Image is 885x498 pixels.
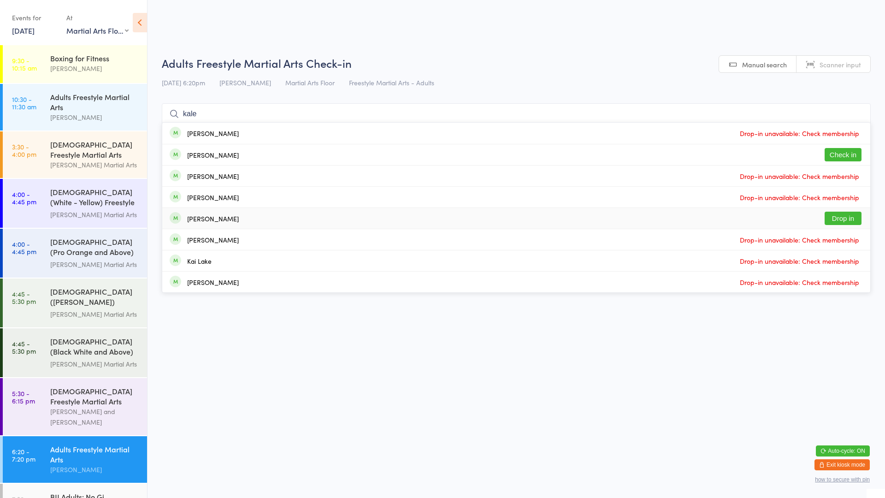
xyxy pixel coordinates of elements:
div: [PERSON_NAME] [187,279,239,286]
time: 10:30 - 11:30 am [12,95,36,110]
span: Drop-in unavailable: Check membership [737,254,861,268]
a: [DATE] [12,25,35,36]
span: Drop-in unavailable: Check membership [737,233,861,247]
span: Drop-in unavailable: Check membership [737,275,861,289]
time: 3:30 - 4:00 pm [12,143,36,158]
button: how to secure with pin [815,476,870,483]
span: [DATE] 6:20pm [162,78,205,87]
div: [DEMOGRAPHIC_DATA] Freestyle Martial Arts [50,139,139,160]
div: [PERSON_NAME] [50,112,139,123]
a: 4:00 -4:45 pm[DEMOGRAPHIC_DATA] (Pro Orange and Above) Freestyle Martial Art...[PERSON_NAME] Mart... [3,229,147,278]
time: 9:30 - 10:15 am [12,57,37,71]
span: Manual search [742,60,787,69]
a: 5:30 -6:15 pm[DEMOGRAPHIC_DATA] Freestyle Martial Arts[PERSON_NAME] and [PERSON_NAME] [3,378,147,435]
a: 4:45 -5:30 pm[DEMOGRAPHIC_DATA] ([PERSON_NAME]) Freestyle Martial Arts[PERSON_NAME] Martial Arts [3,279,147,327]
a: 4:45 -5:30 pm[DEMOGRAPHIC_DATA] (Black White and Above) Freestyle Martial ...[PERSON_NAME] Martia... [3,328,147,377]
span: [PERSON_NAME] [219,78,271,87]
div: [PERSON_NAME] Martial Arts [50,359,139,369]
div: [PERSON_NAME] [187,215,239,222]
a: 9:30 -10:15 amBoxing for Fitness[PERSON_NAME] [3,45,147,83]
a: 10:30 -11:30 amAdults Freestyle Martial Arts[PERSON_NAME] [3,84,147,130]
div: [PERSON_NAME] [187,151,239,159]
div: [PERSON_NAME] [50,63,139,74]
span: Martial Arts Floor [285,78,335,87]
a: 6:20 -7:20 pmAdults Freestyle Martial Arts[PERSON_NAME] [3,436,147,483]
span: Freestyle Martial Arts - Adults [349,78,434,87]
div: [DEMOGRAPHIC_DATA] (White - Yellow) Freestyle Martial Arts [50,187,139,209]
span: Drop-in unavailable: Check membership [737,169,861,183]
div: Martial Arts Floor [66,25,129,36]
div: Adults Freestyle Martial Arts [50,92,139,112]
input: Search [162,103,871,125]
time: 4:00 - 4:45 pm [12,190,36,205]
time: 4:45 - 5:30 pm [12,290,36,305]
div: [PERSON_NAME] Martial Arts [50,259,139,270]
button: Exit kiosk mode [814,459,870,470]
div: [PERSON_NAME] [50,464,139,475]
div: [DEMOGRAPHIC_DATA] (Pro Orange and Above) Freestyle Martial Art... [50,237,139,259]
button: Check in [825,148,861,161]
div: [PERSON_NAME] Martial Arts [50,209,139,220]
div: [PERSON_NAME] and [PERSON_NAME] [50,406,139,427]
h2: Adults Freestyle Martial Arts Check-in [162,55,871,71]
div: [PERSON_NAME] Martial Arts [50,160,139,170]
div: Events for [12,10,57,25]
time: 6:20 - 7:20 pm [12,448,35,462]
div: Kai Lake [187,257,212,265]
div: At [66,10,129,25]
a: 3:30 -4:00 pm[DEMOGRAPHIC_DATA] Freestyle Martial Arts[PERSON_NAME] Martial Arts [3,131,147,178]
div: [DEMOGRAPHIC_DATA] ([PERSON_NAME]) Freestyle Martial Arts [50,286,139,309]
time: 4:00 - 4:45 pm [12,240,36,255]
div: [PERSON_NAME] [187,130,239,137]
div: [PERSON_NAME] [187,194,239,201]
span: Drop-in unavailable: Check membership [737,190,861,204]
div: [PERSON_NAME] [187,236,239,243]
div: [DEMOGRAPHIC_DATA] (Black White and Above) Freestyle Martial ... [50,336,139,359]
div: [PERSON_NAME] Martial Arts [50,309,139,320]
div: [PERSON_NAME] [187,172,239,180]
span: Scanner input [820,60,861,69]
a: 4:00 -4:45 pm[DEMOGRAPHIC_DATA] (White - Yellow) Freestyle Martial Arts[PERSON_NAME] Martial Arts [3,179,147,228]
span: Drop-in unavailable: Check membership [737,126,861,140]
time: 5:30 - 6:15 pm [12,390,35,404]
div: Boxing for Fitness [50,53,139,63]
button: Auto-cycle: ON [816,445,870,456]
div: Adults Freestyle Martial Arts [50,444,139,464]
div: [DEMOGRAPHIC_DATA] Freestyle Martial Arts [50,386,139,406]
time: 4:45 - 5:30 pm [12,340,36,355]
button: Drop in [825,212,861,225]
